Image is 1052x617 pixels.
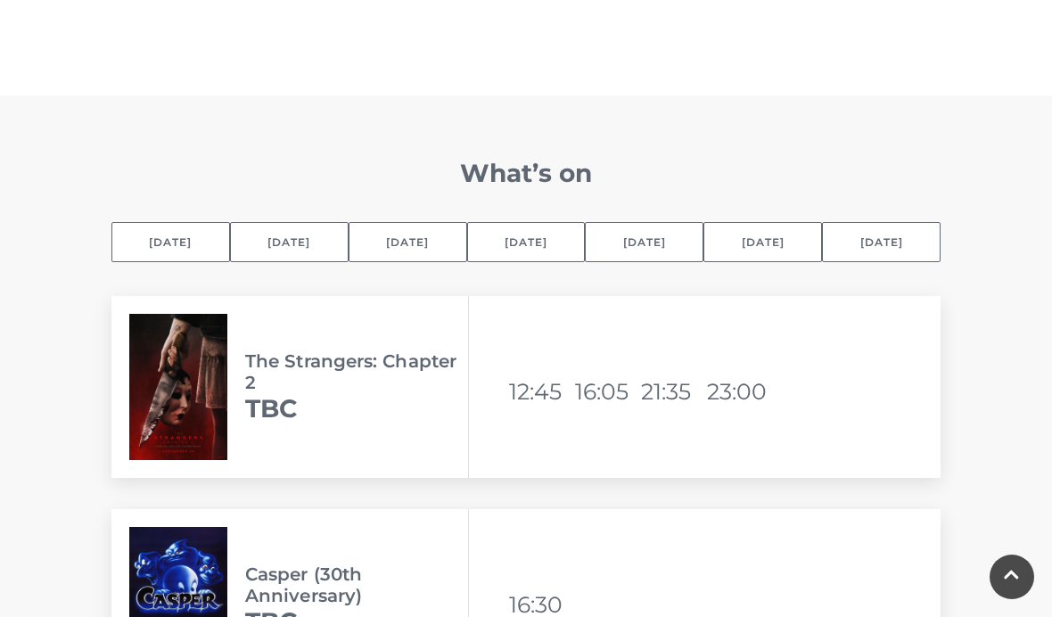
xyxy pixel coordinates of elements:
[230,222,349,262] button: [DATE]
[703,222,822,262] button: [DATE]
[822,222,941,262] button: [DATE]
[467,222,586,262] button: [DATE]
[245,350,468,393] h3: The Strangers: Chapter 2
[585,222,703,262] button: [DATE]
[707,370,769,413] li: 23:00
[245,564,468,606] h3: Casper (30th Anniversary)
[245,393,468,424] h2: TBC
[111,222,230,262] button: [DATE]
[349,222,467,262] button: [DATE]
[509,370,571,413] li: 12:45
[111,158,941,188] h2: What’s on
[641,370,703,413] li: 21:35
[575,370,637,413] li: 16:05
